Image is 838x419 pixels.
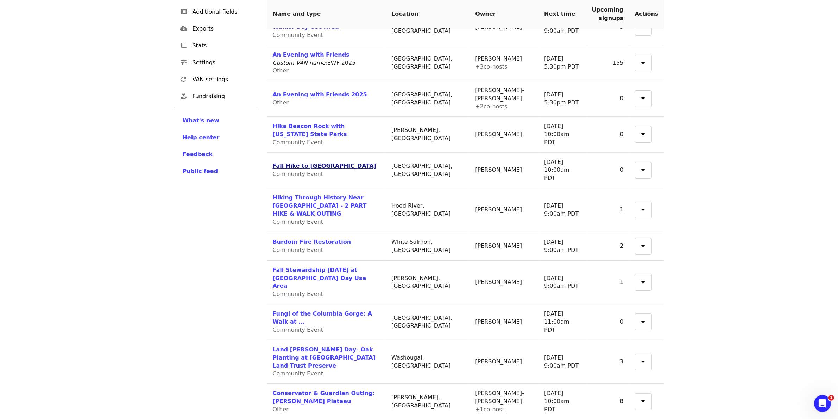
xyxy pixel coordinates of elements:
[273,310,372,325] a: Fungi of the Columbia Gorge: A Walk at ...
[642,317,645,324] i: sort-down icon
[273,139,323,146] span: Community Event
[273,171,323,177] span: Community Event
[470,340,538,384] td: [PERSON_NAME]
[391,354,464,370] div: Washougal, [GEOGRAPHIC_DATA]
[592,206,624,214] div: 1
[642,94,645,101] i: sort-down icon
[592,95,624,103] div: 0
[538,153,586,189] td: [DATE] 10:00am PDT
[642,130,645,137] i: sort-down icon
[538,81,586,117] td: [DATE] 5:30pm PDT
[183,167,250,176] a: Public feed
[181,93,187,100] i: hand-holding-heart icon
[470,188,538,232] td: [PERSON_NAME]
[475,406,533,414] div: + 1 co-host
[470,261,538,305] td: [PERSON_NAME]
[273,326,323,333] span: Community Event
[273,163,376,169] a: Fall Hike to [GEOGRAPHIC_DATA]
[470,153,538,189] td: [PERSON_NAME]
[470,304,538,340] td: [PERSON_NAME]
[174,54,259,71] a: Settings
[470,232,538,261] td: [PERSON_NAME]
[592,358,624,366] div: 3
[273,59,326,66] i: Custom VAN name
[538,188,586,232] td: [DATE] 9:00am PDT
[391,126,464,142] div: [PERSON_NAME], [GEOGRAPHIC_DATA]
[828,395,834,401] span: 1
[267,45,386,81] td: : EWF 2025
[470,45,538,81] td: [PERSON_NAME]
[273,15,377,30] a: Fall Stewardship [DATE] at Sams Walker Day Use Area
[391,202,464,218] div: Hood River, [GEOGRAPHIC_DATA]
[475,63,533,71] div: + 3 co-host s
[538,304,586,340] td: [DATE] 11:00am PDT
[273,370,323,377] span: Community Event
[183,133,250,142] a: Help center
[592,166,624,174] div: 0
[391,91,464,107] div: [GEOGRAPHIC_DATA], [GEOGRAPHIC_DATA]
[273,291,323,297] span: Community Event
[538,232,586,261] td: [DATE] 9:00am PDT
[183,117,220,124] span: What's new
[174,37,259,54] a: Stats
[174,88,259,105] a: Fundraising
[183,150,213,159] button: Feedback
[273,123,347,138] a: Hike Beacon Rock with [US_STATE] State Parks
[183,116,250,125] a: What's new
[273,51,349,58] a: An Evening with Friends
[183,168,218,174] span: Public feed
[391,238,464,254] div: White Salmon, [GEOGRAPHIC_DATA]
[193,8,253,16] span: Additional fields
[592,6,624,21] span: Upcoming signups
[193,58,253,67] span: Settings
[642,241,645,248] i: sort-down icon
[273,346,376,369] a: Land [PERSON_NAME] Day- Oak Planting at [GEOGRAPHIC_DATA] Land Trust Preserve
[193,25,253,33] span: Exports
[592,398,624,406] div: 8
[273,67,289,74] span: Other
[273,239,351,245] a: Burdoin Fire Restoration
[592,278,624,286] div: 1
[273,390,375,405] a: Conservator & Guardian Outing: [PERSON_NAME] Plateau
[193,75,253,84] span: VAN settings
[193,42,253,50] span: Stats
[273,406,289,413] span: Other
[391,314,464,330] div: [GEOGRAPHIC_DATA], [GEOGRAPHIC_DATA]
[642,357,645,364] i: sort-down icon
[475,103,533,111] div: + 2 co-host s
[273,32,323,38] span: Community Event
[391,394,464,410] div: [PERSON_NAME], [GEOGRAPHIC_DATA]
[642,165,645,172] i: sort-down icon
[273,99,289,106] span: Other
[642,278,645,284] i: sort-down icon
[391,162,464,178] div: [GEOGRAPHIC_DATA], [GEOGRAPHIC_DATA]
[174,20,259,37] a: Exports
[642,205,645,212] i: sort-down icon
[273,247,323,253] span: Community Event
[592,318,624,326] div: 0
[391,274,464,291] div: [PERSON_NAME], [GEOGRAPHIC_DATA]
[592,59,624,67] div: 155
[538,45,586,81] td: [DATE] 5:30pm PDT
[183,134,220,141] span: Help center
[181,59,187,66] i: sliders-h icon
[181,76,187,83] i: sync icon
[273,267,366,290] a: Fall Stewardship [DATE] at [GEOGRAPHIC_DATA] Day Use Area
[642,58,645,65] i: sort-down icon
[181,8,187,15] i: list-alt icon
[273,218,323,225] span: Community Event
[273,194,367,217] a: Hiking Through History Near [GEOGRAPHIC_DATA] - 2 PART HIKE & WALK OUTING
[538,340,586,384] td: [DATE] 9:00am PDT
[592,242,624,250] div: 2
[391,55,464,71] div: [GEOGRAPHIC_DATA], [GEOGRAPHIC_DATA]
[592,131,624,139] div: 0
[174,71,259,88] a: VAN settings
[470,81,538,117] td: [PERSON_NAME]-[PERSON_NAME]
[642,397,645,404] i: sort-down icon
[193,92,253,101] span: Fundraising
[181,42,187,49] i: chart-bar icon
[181,25,188,32] i: cloud-download icon
[273,91,367,98] a: An Evening with Friends 2025
[538,117,586,153] td: [DATE] 10:00am PDT
[174,4,259,20] a: Additional fields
